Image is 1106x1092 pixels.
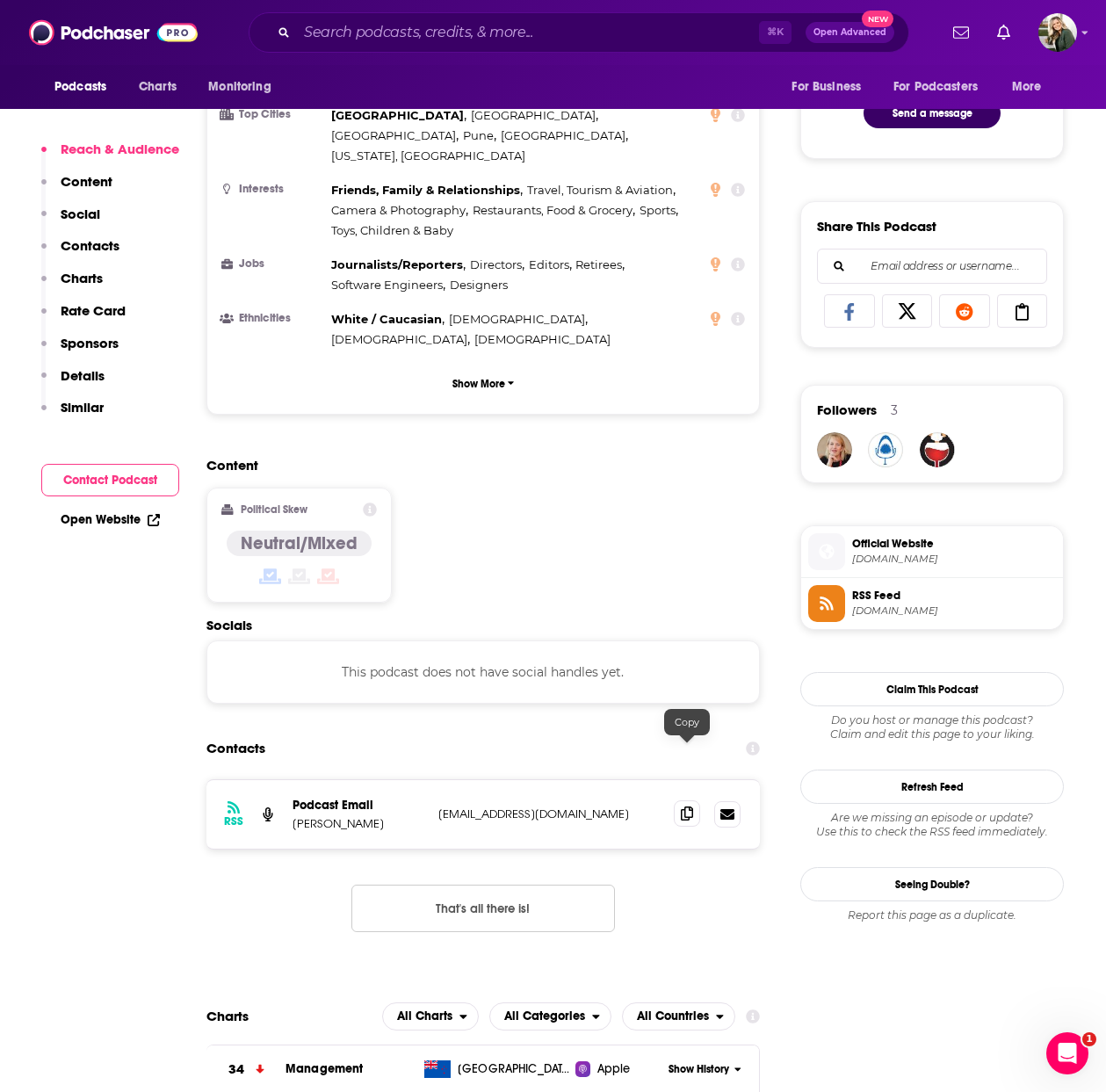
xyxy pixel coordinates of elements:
[920,432,955,467] a: carltonjohnson060
[61,237,119,254] p: Contacts
[293,816,424,831] p: [PERSON_NAME]
[893,75,978,99] span: For Podcasters
[331,223,453,237] span: Toys, Children & Baby
[471,108,596,122] span: [GEOGRAPHIC_DATA]
[438,806,660,821] p: [EMAIL_ADDRESS][DOMAIN_NAME]
[622,1002,735,1031] button: open menu
[228,1059,244,1080] h3: 34
[1046,1032,1088,1074] iframe: Intercom live chat
[800,672,1064,706] button: Claim This Podcast
[331,332,467,346] span: [DEMOGRAPHIC_DATA]
[206,1008,249,1024] h2: Charts
[800,867,1064,901] a: Seeing Double?
[41,173,112,206] button: Content
[474,332,611,346] span: [DEMOGRAPHIC_DATA]
[139,75,177,99] span: Charts
[489,1002,611,1031] h2: Categories
[41,141,179,173] button: Reach & Audience
[221,109,324,120] h3: Top Cities
[417,1060,575,1078] a: [GEOGRAPHIC_DATA]
[382,1002,479,1031] h2: Platforms
[529,255,572,275] span: ,
[640,203,676,217] span: Sports
[792,75,861,99] span: For Business
[42,70,129,104] button: open menu
[669,1062,729,1077] span: Show History
[450,278,508,292] span: Designers
[331,180,523,200] span: ,
[127,70,187,104] a: Charts
[637,1010,709,1023] span: All Countries
[575,257,622,271] span: Retirees
[529,257,569,271] span: Editors
[806,22,894,43] button: Open AdvancedNew
[1082,1032,1096,1046] span: 1
[1012,75,1042,99] span: More
[224,814,243,828] h3: RSS
[882,70,1003,104] button: open menu
[331,203,466,217] span: Camera & Photography
[331,200,468,221] span: ,
[759,21,792,44] span: ⌘ K
[527,180,676,200] span: ,
[882,294,933,328] a: Share on X/Twitter
[800,713,1064,741] div: Claim and edit this page to your liking.
[800,811,1064,839] div: Are we missing an episode or update? Use this to check the RSS feed immediately.
[241,532,358,554] h4: Neutral/Mixed
[939,294,990,328] a: Share on Reddit
[832,249,1032,283] input: Email address or username...
[41,399,104,431] button: Similar
[852,553,1056,566] span: compliancepodcastnetwork.net
[817,401,877,418] span: Followers
[664,709,710,735] div: Copy
[1038,13,1077,52] button: Show profile menu
[29,16,198,49] a: Podchaser - Follow, Share and Rate Podcasts
[41,302,126,335] button: Rate Card
[527,183,673,197] span: Travel, Tourism & Aviation
[331,105,466,126] span: ,
[331,278,443,292] span: Software Engineers
[206,732,265,765] h2: Contacts
[504,1010,585,1023] span: All Categories
[862,11,893,27] span: New
[868,432,903,467] a: FraudStrategist
[331,108,464,122] span: [GEOGRAPHIC_DATA]
[1000,70,1064,104] button: open menu
[800,770,1064,804] button: Refresh Feed
[41,464,179,496] button: Contact Podcast
[41,367,105,400] button: Details
[331,148,525,163] span: [US_STATE], [GEOGRAPHIC_DATA]
[221,367,745,400] button: Show More
[331,312,442,326] span: White / Caucasian
[864,98,1001,128] button: Send a message
[221,184,324,195] h3: Interests
[575,255,625,275] span: ,
[61,270,103,286] p: Charts
[449,309,588,329] span: ,
[41,206,100,238] button: Social
[61,206,100,222] p: Social
[331,309,445,329] span: ,
[206,457,746,474] h2: Content
[990,18,1017,47] a: Show notifications dropdown
[221,258,324,270] h3: Jobs
[331,275,445,295] span: ,
[1038,13,1077,52] img: User Profile
[61,141,179,157] p: Reach & Audience
[241,503,307,516] h2: Political Skew
[221,313,324,324] h3: Ethnicities
[208,75,271,99] span: Monitoring
[397,1010,452,1023] span: All Charts
[779,70,883,104] button: open menu
[458,1060,572,1078] span: New Zealand
[1038,13,1077,52] span: Logged in as julepmarketing
[41,335,119,367] button: Sponsors
[297,18,759,47] input: Search podcasts, credits, & more...
[663,1062,747,1077] button: Show History
[800,908,1064,922] div: Report this page as a duplicate.
[622,1002,735,1031] h2: Countries
[997,294,1048,328] a: Copy Link
[54,75,106,99] span: Podcasts
[331,183,520,197] span: Friends, Family & Relationships
[351,885,615,932] button: Nothing here.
